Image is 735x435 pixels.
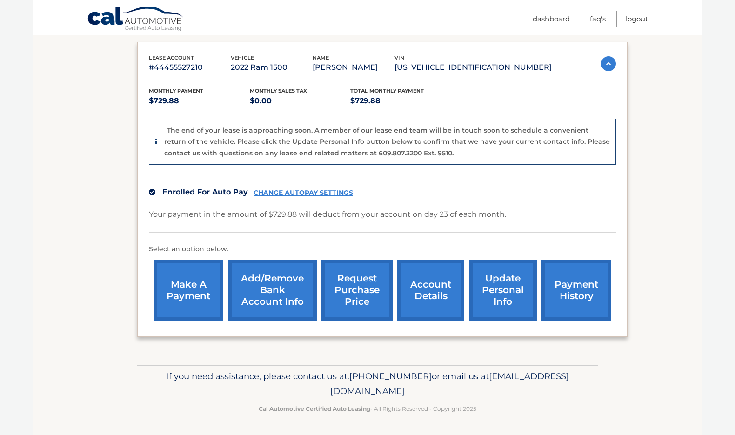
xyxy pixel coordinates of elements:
a: Cal Automotive [87,6,185,33]
span: vehicle [231,54,254,61]
a: Dashboard [533,11,570,27]
span: Monthly Payment [149,87,203,94]
a: account details [397,260,464,321]
a: request purchase price [321,260,393,321]
p: #44455527210 [149,61,231,74]
span: Total Monthly Payment [350,87,424,94]
img: check.svg [149,189,155,195]
strong: Cal Automotive Certified Auto Leasing [259,405,370,412]
p: $729.88 [350,94,451,107]
a: Logout [626,11,648,27]
p: [US_VEHICLE_IDENTIFICATION_NUMBER] [394,61,552,74]
span: [EMAIL_ADDRESS][DOMAIN_NAME] [330,371,569,396]
p: Select an option below: [149,244,616,255]
p: [PERSON_NAME] [313,61,394,74]
a: update personal info [469,260,537,321]
img: accordion-active.svg [601,56,616,71]
a: payment history [541,260,611,321]
a: make a payment [154,260,223,321]
p: The end of your lease is approaching soon. A member of our lease end team will be in touch soon t... [164,126,610,157]
p: - All Rights Reserved - Copyright 2025 [143,404,592,414]
a: FAQ's [590,11,606,27]
span: Enrolled For Auto Pay [162,187,248,196]
a: Add/Remove bank account info [228,260,317,321]
p: $729.88 [149,94,250,107]
span: [PHONE_NUMBER] [349,371,432,381]
p: Your payment in the amount of $729.88 will deduct from your account on day 23 of each month. [149,208,506,221]
span: lease account [149,54,194,61]
p: $0.00 [250,94,351,107]
a: CHANGE AUTOPAY SETTINGS [254,189,353,197]
p: 2022 Ram 1500 [231,61,313,74]
span: name [313,54,329,61]
span: Monthly sales Tax [250,87,307,94]
span: vin [394,54,404,61]
p: If you need assistance, please contact us at: or email us at [143,369,592,399]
